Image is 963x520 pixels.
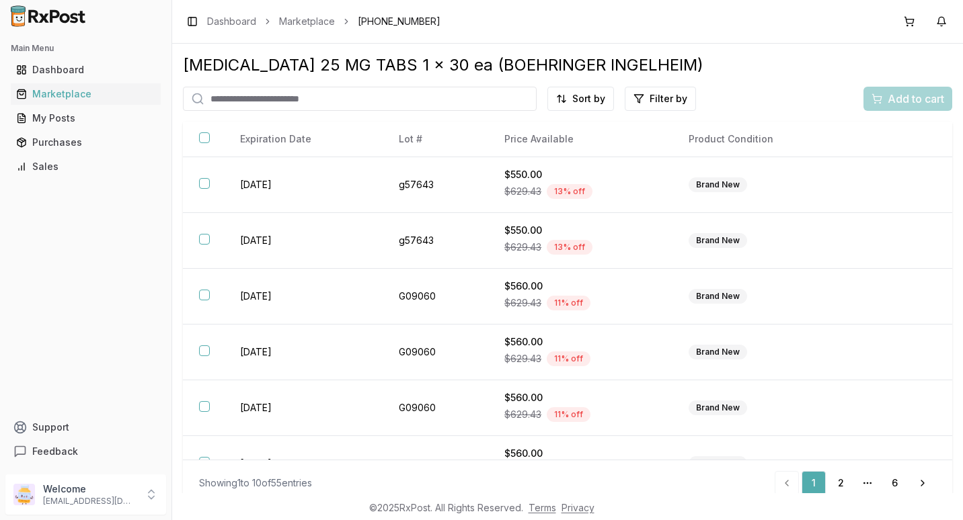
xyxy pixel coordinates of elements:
a: Dashboard [11,58,161,82]
div: $560.00 [504,279,656,293]
button: Filter by [625,87,696,111]
button: Sort by [547,87,614,111]
span: $629.43 [504,408,541,421]
a: Privacy [562,502,594,513]
a: Marketplace [11,82,161,106]
td: [DATE] [224,324,383,380]
img: RxPost Logo [5,5,91,27]
td: [DATE] [224,213,383,269]
a: Dashboard [207,15,256,28]
a: Purchases [11,130,161,155]
td: [DATE] [224,380,383,436]
nav: breadcrumb [207,15,440,28]
div: 13 % off [547,184,592,199]
button: Purchases [5,132,166,153]
div: [MEDICAL_DATA] 25 MG TABS 1 x 30 ea (BOEHRINGER INGELHEIM) [183,54,952,76]
div: $560.00 [504,335,656,349]
div: Marketplace [16,87,155,101]
p: [EMAIL_ADDRESS][DOMAIN_NAME] [43,496,137,507]
a: Sales [11,155,161,179]
div: $560.00 [504,391,656,404]
div: Brand New [689,400,747,415]
a: 2 [829,471,853,495]
div: $550.00 [504,224,656,237]
a: Terms [529,502,556,513]
div: 11 % off [547,351,590,366]
td: [DATE] [224,436,383,492]
span: Feedback [32,445,78,458]
td: g57643 [383,213,489,269]
button: Sales [5,156,166,177]
span: $629.43 [504,241,541,254]
td: [DATE] [224,157,383,213]
img: User avatar [13,484,35,505]
th: Expiration Date [224,122,383,157]
td: g57643 [383,157,489,213]
div: Showing 1 to 10 of 55 entries [199,476,312,490]
div: Sales [16,160,155,173]
button: Feedback [5,439,166,464]
div: Brand New [689,177,747,192]
div: Dashboard [16,63,155,77]
a: 6 [882,471,907,495]
span: Filter by [650,92,687,105]
div: Brand New [689,456,747,471]
th: Price Available [488,122,672,157]
div: $550.00 [504,168,656,181]
td: [DATE] [224,269,383,324]
h2: Main Menu [11,43,161,54]
td: G09060 [383,269,489,324]
span: $629.43 [504,185,541,198]
div: 11 % off [547,296,590,310]
nav: pagination [775,471,936,495]
div: 13 % off [547,240,592,255]
th: Product Condition [672,122,851,157]
div: Brand New [689,289,747,304]
span: Sort by [572,92,605,105]
a: My Posts [11,106,161,130]
th: Lot # [383,122,489,157]
a: Go to next page [909,471,936,495]
div: $560.00 [504,447,656,460]
a: 1 [802,471,826,495]
span: [PHONE_NUMBER] [358,15,440,28]
button: Support [5,415,166,439]
span: $629.43 [504,296,541,310]
td: G09060 [383,380,489,436]
a: Marketplace [279,15,335,28]
td: G09060 [383,436,489,492]
div: Purchases [16,136,155,149]
div: Brand New [689,233,747,248]
div: 11 % off [547,407,590,422]
p: Welcome [43,482,137,496]
button: Marketplace [5,83,166,105]
button: My Posts [5,107,166,129]
div: Brand New [689,345,747,359]
td: G09060 [383,324,489,380]
button: Dashboard [5,59,166,81]
span: $629.43 [504,352,541,365]
div: My Posts [16,112,155,125]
